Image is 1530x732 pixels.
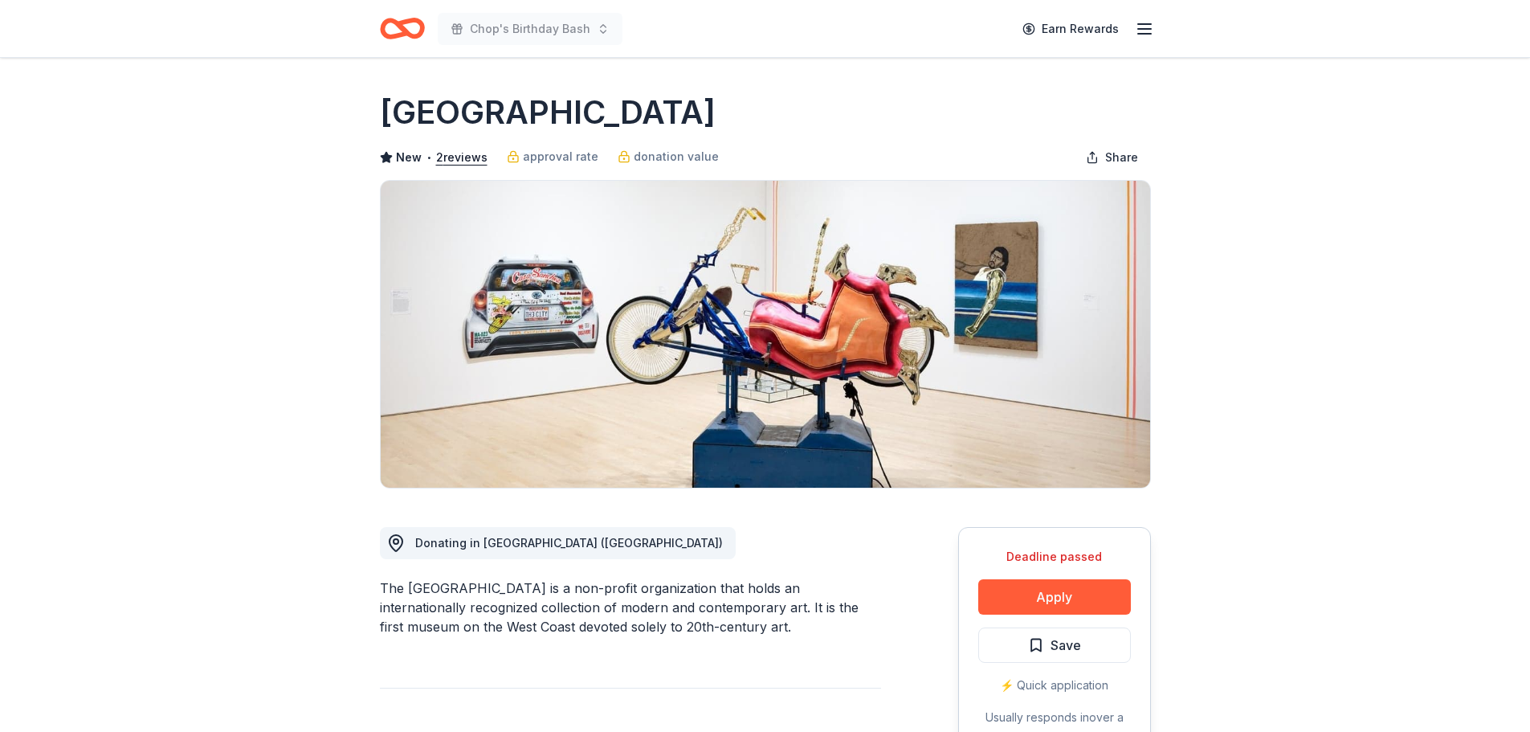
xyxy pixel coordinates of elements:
a: Home [380,10,425,47]
button: Apply [978,579,1131,615]
span: New [396,148,422,167]
button: Chop's Birthday Bash [438,13,622,45]
a: approval rate [507,147,598,166]
button: Save [978,628,1131,663]
div: ⚡️ Quick application [978,676,1131,695]
a: Earn Rewards [1013,14,1128,43]
button: Share [1073,141,1151,174]
div: The [GEOGRAPHIC_DATA] is a non-profit organization that holds an internationally recognized colle... [380,579,881,636]
button: 2reviews [436,148,488,167]
h1: [GEOGRAPHIC_DATA] [380,90,716,135]
span: Save [1051,635,1081,656]
span: approval rate [523,147,598,166]
span: Chop's Birthday Bash [470,19,590,39]
img: Image for San Francisco Museum of Modern Art [381,181,1150,488]
span: Donating in [GEOGRAPHIC_DATA] ([GEOGRAPHIC_DATA]) [415,536,723,550]
span: • [426,151,431,164]
a: donation value [618,147,719,166]
span: donation value [634,147,719,166]
div: Deadline passed [978,547,1131,566]
span: Share [1105,148,1138,167]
